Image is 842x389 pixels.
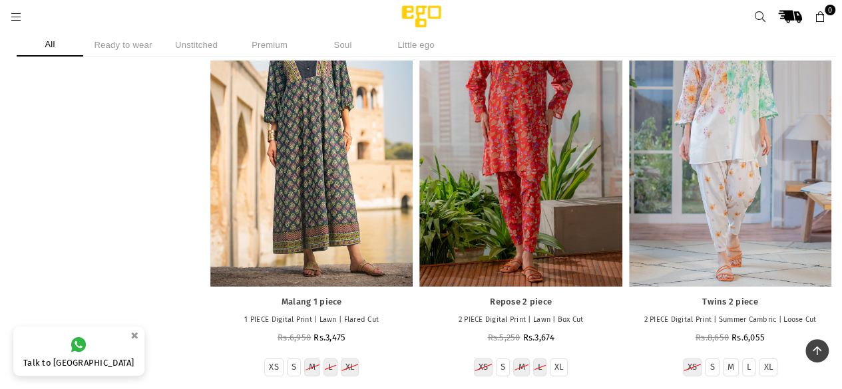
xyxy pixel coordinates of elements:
[292,362,296,373] label: S
[688,362,698,373] label: XS
[728,362,734,373] label: M
[479,362,489,373] label: XS
[748,5,772,29] a: Search
[163,33,230,57] li: Unstitched
[501,362,505,373] label: S
[217,315,406,326] p: 1 PIECE Digital Print | Lawn | Flared Cut
[13,326,144,376] a: Talk to [GEOGRAPHIC_DATA]
[328,362,332,373] label: L
[825,5,835,15] span: 0
[426,315,615,326] p: 2 PIECE Digital Print | Lawn | Box Cut
[17,33,83,57] li: All
[365,3,478,30] img: Ego
[710,362,714,373] label: S
[538,362,542,373] label: L
[426,297,615,308] a: Repose 2 piece
[314,332,345,342] span: Rs.3,475
[345,362,355,373] label: XL
[636,315,825,326] p: 2 PIECE Digital Print | Summer Cambric | Loose Cut
[518,362,525,373] label: M
[636,297,825,308] a: Twins 2 piece
[4,11,28,21] a: Menu
[383,33,449,57] li: Little ego
[523,332,554,342] span: Rs.3,674
[747,362,751,373] label: L
[696,332,729,342] span: Rs.8,650
[269,362,279,373] label: XS
[732,332,765,342] span: Rs.6,055
[278,332,311,342] span: Rs.6,950
[310,33,376,57] li: Soul
[763,362,773,373] label: XL
[808,5,832,29] a: 0
[90,33,156,57] li: Ready to wear
[309,362,316,373] label: M
[554,362,564,373] label: XL
[236,33,303,57] li: Premium
[126,324,142,346] button: ×
[487,332,520,342] span: Rs.5,250
[217,297,406,308] a: Malang 1 piece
